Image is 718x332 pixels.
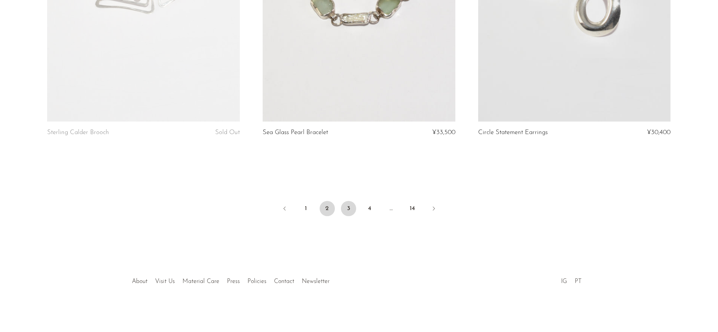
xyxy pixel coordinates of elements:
ul: Social Medias [557,272,585,287]
a: Sterling Calder Brooch [47,129,109,136]
a: PT [575,278,582,285]
a: 3 [341,201,356,216]
a: Press [227,278,240,285]
a: 1 [298,201,314,216]
a: About [132,278,147,285]
a: IG [561,278,567,285]
span: ¥30,400 [647,129,670,136]
a: 4 [362,201,377,216]
a: Next [426,201,441,218]
a: Sea Glass Pearl Bracelet [263,129,328,136]
span: ¥33,500 [432,129,455,136]
a: Policies [247,278,266,285]
span: … [384,201,399,216]
a: 14 [405,201,420,216]
a: Previous [277,201,292,218]
ul: Quick links [128,272,333,287]
span: Sold Out [215,129,240,136]
a: Material Care [182,278,219,285]
span: 2 [320,201,335,216]
a: Contact [274,278,294,285]
a: Circle Statement Earrings [478,129,548,136]
a: Visit Us [155,278,175,285]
